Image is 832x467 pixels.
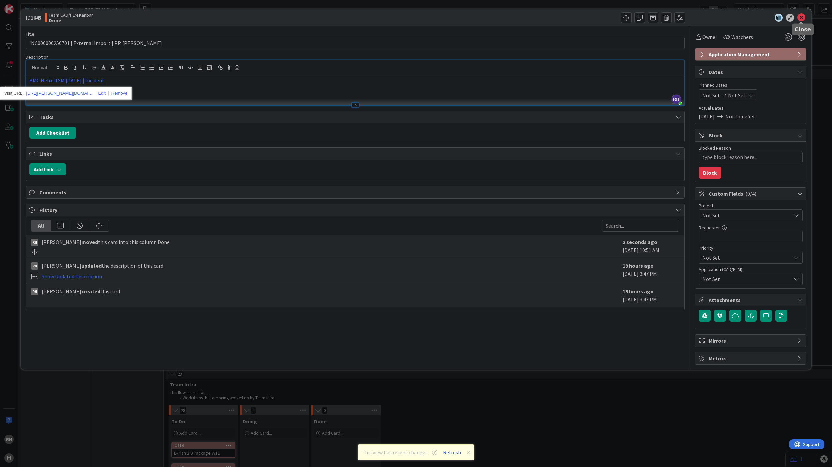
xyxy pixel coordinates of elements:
button: Add Link [29,163,66,175]
b: 2 seconds ago [623,239,657,245]
span: Dates [709,68,794,76]
span: [PERSON_NAME] this card into this column Done [42,238,170,246]
span: Links [39,150,672,158]
span: [DATE] [699,112,715,120]
span: Not Set [728,91,746,99]
span: Tasks [39,113,672,121]
b: 19 hours ago [623,262,654,269]
div: Priority [699,246,803,250]
label: Requester [699,225,720,231]
span: ( 0/4 ) [745,190,756,197]
span: Metrics [709,354,794,362]
span: Not Done Yet [725,112,755,120]
span: Not Set [702,211,788,220]
div: RH [31,239,38,246]
span: Custom Fields [709,190,794,198]
span: RH [672,95,681,104]
span: Block [709,131,794,139]
div: All [31,220,51,231]
div: [DATE] 10:51 AM [623,238,679,255]
b: updated [81,262,102,269]
span: Description [26,54,49,60]
b: created [81,288,100,295]
div: RH [31,262,38,270]
a: BMC Helix ITSM [DATE] | Incident [29,77,104,84]
span: Owner [702,33,717,41]
b: Done [49,18,94,23]
span: Not Set [702,253,788,262]
span: [PERSON_NAME] the description of this card [42,262,163,270]
span: Not Set [702,275,791,283]
h5: Close [795,26,811,33]
span: Comments [39,188,672,196]
div: RH [31,288,38,295]
span: Not Set [702,91,720,99]
span: Actual Dates [699,105,803,112]
span: Team CAD/PLM Kanban [49,12,94,18]
label: Title [26,31,34,37]
label: Blocked Reason [699,145,731,151]
b: 19 hours ago [623,288,654,295]
div: [DATE] 3:47 PM [623,262,679,280]
span: Mirrors [709,337,794,345]
span: Planned Dates [699,82,803,89]
span: Watchers [731,33,753,41]
b: 1645 [31,14,41,21]
span: Attachments [709,296,794,304]
b: moved [81,239,98,245]
a: Show Updated Description [42,273,102,280]
div: Application (CAD/PLM) [699,267,803,272]
div: Project [699,203,803,208]
span: This view has recent changes. [362,448,437,456]
input: Search... [602,220,679,232]
button: Add Checklist [29,127,76,139]
div: [DATE] 3:47 PM [623,287,679,303]
span: Application Management [709,50,794,58]
button: Refresh [441,448,463,457]
span: [PERSON_NAME] this card [42,287,120,295]
input: type card name here... [26,37,684,49]
a: [URL][PERSON_NAME][DOMAIN_NAME] [26,89,93,98]
span: History [39,206,672,214]
button: Block [699,167,721,179]
span: ID [26,14,41,22]
span: Support [14,1,30,9]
